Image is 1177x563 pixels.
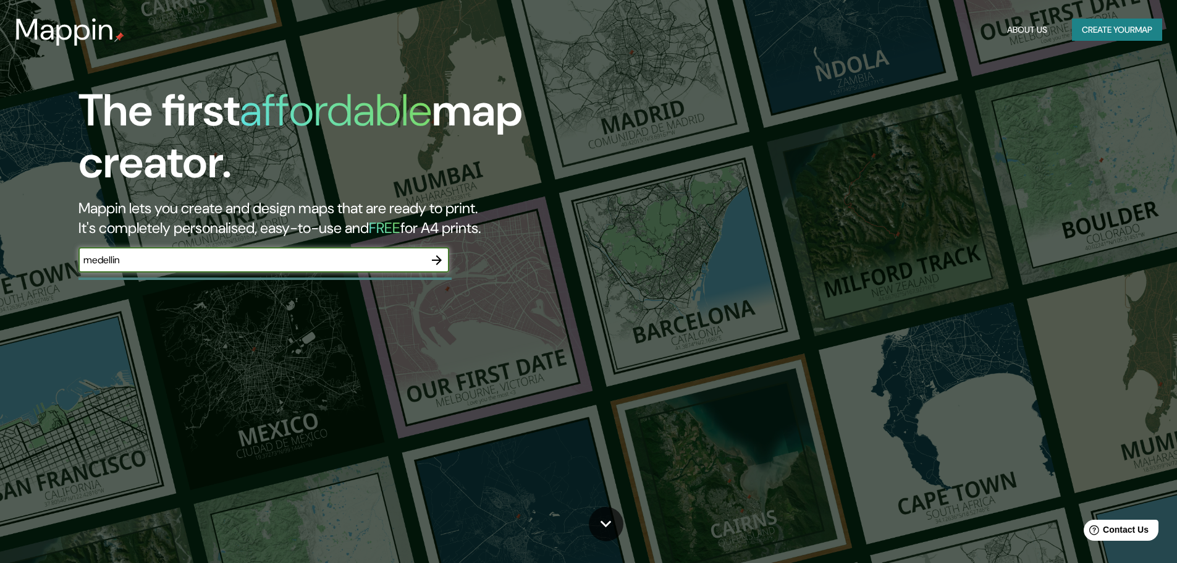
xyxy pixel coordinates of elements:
button: Create yourmap [1072,19,1162,41]
h2: Mappin lets you create and design maps that are ready to print. It's completely personalised, eas... [78,198,667,238]
h3: Mappin [15,12,114,47]
h5: FREE [369,218,400,237]
img: mappin-pin [114,32,124,42]
input: Choose your favourite place [78,253,424,267]
h1: affordable [240,82,432,139]
h1: The first map creator. [78,85,667,198]
button: About Us [1002,19,1052,41]
iframe: Help widget launcher [1067,515,1163,549]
